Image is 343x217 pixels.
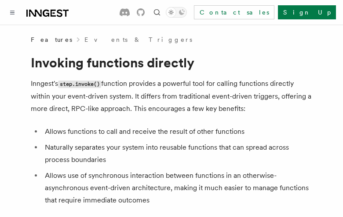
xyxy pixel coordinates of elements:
[42,141,312,166] li: Naturally separates your system into reusable functions that can spread across process boundaries
[152,7,162,18] button: Find something...
[31,35,72,44] span: Features
[58,81,101,88] code: step.invoke()
[194,5,274,19] a: Contact sales
[278,5,336,19] a: Sign Up
[42,169,312,206] li: Allows use of synchronous interaction between functions in an otherwise-asynchronous event-driven...
[7,7,18,18] button: Toggle navigation
[31,77,312,115] p: Inngest's function provides a powerful tool for calling functions directly within your event-driv...
[42,125,312,138] li: Allows functions to call and receive the result of other functions
[84,35,192,44] a: Events & Triggers
[31,55,312,70] h1: Invoking functions directly
[166,7,187,18] button: Toggle dark mode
